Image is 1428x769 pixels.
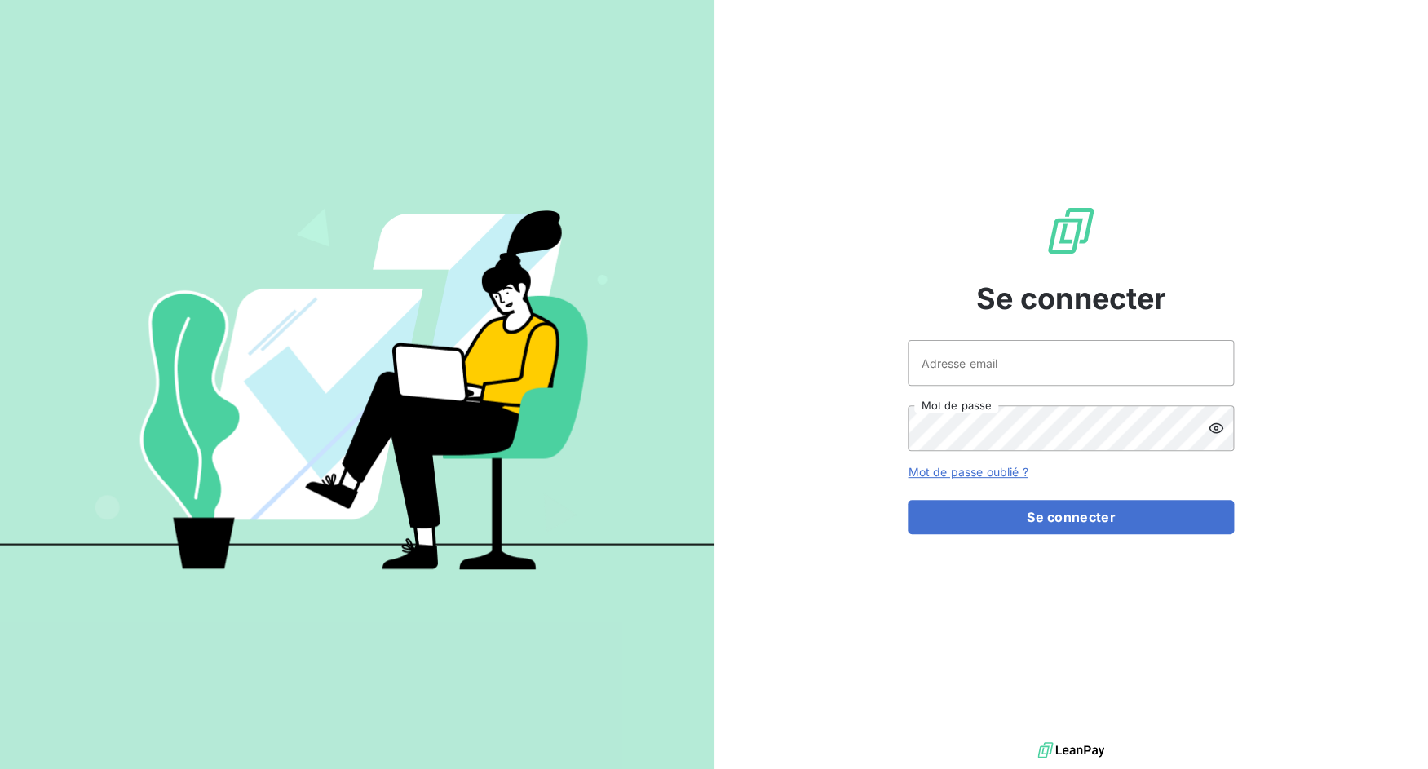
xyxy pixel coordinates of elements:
[908,340,1234,386] input: placeholder
[908,465,1028,479] a: Mot de passe oublié ?
[1037,738,1104,762] img: logo
[908,500,1234,534] button: Se connecter
[1045,205,1097,257] img: Logo LeanPay
[975,276,1166,320] span: Se connecter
